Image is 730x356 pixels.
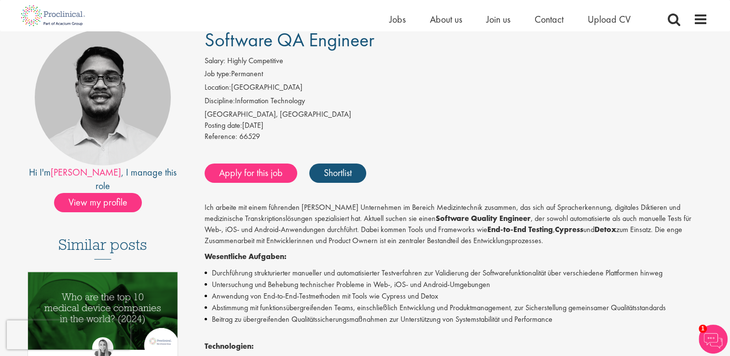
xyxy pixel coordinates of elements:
[699,325,707,333] span: 1
[535,13,564,26] a: Contact
[205,267,708,279] li: Durchführung strukturierter manueller und automatisierter Testverfahren zur Validierung der Softw...
[555,224,583,234] strong: Cypress
[205,202,708,246] p: Ich arbeite mit einem führenden [PERSON_NAME] Unternehmen im Bereich Medizintechnik zusammen, das...
[588,13,631,26] a: Upload CV
[205,251,287,261] strong: Wesentliche Aufgaben:
[205,341,254,351] strong: Technologien:
[205,279,708,290] li: Untersuchung und Behebung technischer Probleme in Web-, iOS- und Android-Umgebungen
[205,131,237,142] label: Reference:
[205,120,242,130] span: Posting date:
[205,27,374,52] span: Software QA Engineer
[205,96,235,107] label: Discipline:
[486,13,510,26] a: Join us
[205,82,708,96] li: [GEOGRAPHIC_DATA]
[227,55,283,66] span: Highly Competitive
[205,290,708,302] li: Anwendung von End-to-End-Testmethoden mit Tools wie Cypress und Detox
[51,166,121,178] a: [PERSON_NAME]
[436,213,531,223] strong: Software Quality Engineer
[205,68,708,82] li: Permanent
[389,13,406,26] a: Jobs
[205,314,708,325] li: Beitrag zu übergreifenden Qualitätssicherungsmaßnahmen zur Unterstützung von Systemstabilität und...
[205,164,297,183] a: Apply for this job
[205,109,708,120] div: [GEOGRAPHIC_DATA], [GEOGRAPHIC_DATA]
[487,224,553,234] strong: End-to-End Testing
[54,195,152,207] a: View my profile
[205,120,708,131] div: [DATE]
[35,29,171,165] img: imeage of recruiter Timothy Deschamps
[309,164,366,183] a: Shortlist
[699,325,728,354] img: Chatbot
[205,302,708,314] li: Abstimmung mit funktionsübergreifenden Teams, einschließlich Entwicklung und Produktmanagement, z...
[54,193,142,212] span: View my profile
[58,236,147,260] h3: Similar posts
[239,131,260,141] span: 66529
[205,82,231,93] label: Location:
[594,224,616,234] strong: Detox
[205,55,225,67] label: Salary:
[430,13,462,26] a: About us
[23,165,183,193] div: Hi I'm , I manage this role
[205,68,231,80] label: Job type:
[28,272,178,350] img: Top 10 Medical Device Companies 2024
[205,96,708,109] li: Information Technology
[7,320,130,349] iframe: reCAPTCHA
